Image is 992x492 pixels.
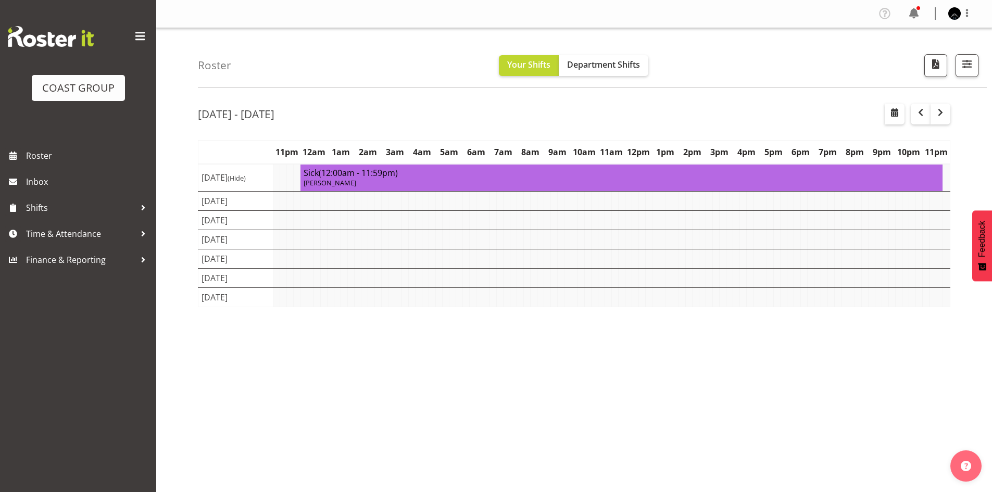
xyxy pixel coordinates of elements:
[869,140,896,164] th: 9pm
[922,140,950,164] th: 11pm
[814,140,842,164] th: 7pm
[300,140,328,164] th: 12am
[489,140,517,164] th: 7am
[956,54,978,77] button: Filter Shifts
[598,140,625,164] th: 11am
[733,140,760,164] th: 4pm
[26,200,135,216] span: Shifts
[228,173,246,183] span: (Hide)
[8,26,94,47] img: Rosterit website logo
[625,140,652,164] th: 12pm
[462,140,489,164] th: 6am
[355,140,382,164] th: 2am
[436,140,463,164] th: 5am
[319,167,398,179] span: (12:00am - 11:59pm)
[924,54,947,77] button: Download a PDF of the roster according to the set date range.
[842,140,869,164] th: 8pm
[26,148,151,163] span: Roster
[198,59,231,71] h4: Roster
[948,7,961,20] img: shaun-keutenius0ff793f61f4a2ef45f7a32347998d1b3.png
[571,140,598,164] th: 10am
[787,140,814,164] th: 6pm
[507,59,550,70] span: Your Shifts
[567,59,640,70] span: Department Shifts
[273,140,300,164] th: 11pm
[706,140,733,164] th: 3pm
[382,140,409,164] th: 3am
[198,230,273,249] td: [DATE]
[198,210,273,230] td: [DATE]
[895,140,922,164] th: 10pm
[198,164,273,192] td: [DATE]
[977,221,987,257] span: Feedback
[652,140,679,164] th: 1pm
[679,140,706,164] th: 2pm
[304,168,939,178] h4: Sick
[972,210,992,281] button: Feedback - Show survey
[961,461,971,471] img: help-xxl-2.png
[499,55,559,76] button: Your Shifts
[198,249,273,268] td: [DATE]
[517,140,544,164] th: 8am
[26,252,135,268] span: Finance & Reporting
[198,287,273,307] td: [DATE]
[26,226,135,242] span: Time & Attendance
[544,140,571,164] th: 9am
[760,140,787,164] th: 5pm
[304,178,356,187] span: [PERSON_NAME]
[885,104,905,124] button: Select a specific date within the roster.
[198,191,273,210] td: [DATE]
[42,80,115,96] div: COAST GROUP
[559,55,648,76] button: Department Shifts
[26,174,151,190] span: Inbox
[409,140,436,164] th: 4am
[198,107,274,121] h2: [DATE] - [DATE]
[198,268,273,287] td: [DATE]
[328,140,355,164] th: 1am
